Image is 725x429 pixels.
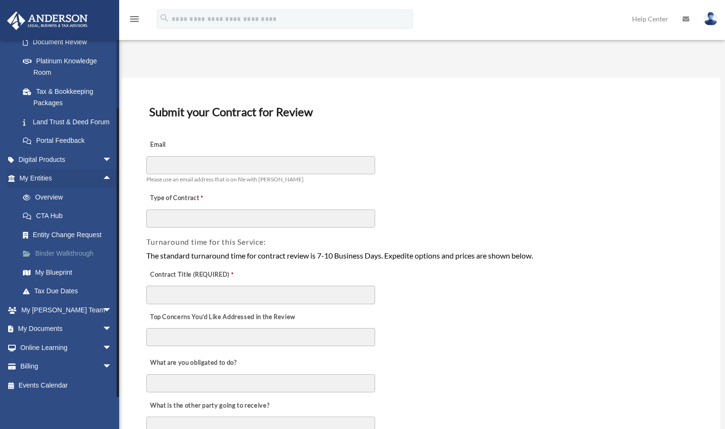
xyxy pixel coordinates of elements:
[145,102,696,122] h3: Submit your Contract for Review
[102,319,122,339] span: arrow_drop_down
[13,112,126,131] a: Land Trust & Deed Forum
[7,338,126,357] a: Online Learningarrow_drop_down
[7,319,126,339] a: My Documentsarrow_drop_down
[129,17,140,25] a: menu
[13,225,126,244] a: Entity Change Request
[7,376,126,395] a: Events Calendar
[13,131,126,150] a: Portal Feedback
[7,169,126,188] a: My Entitiesarrow_drop_up
[129,13,140,25] i: menu
[13,82,126,112] a: Tax & Bookkeeping Packages
[13,282,126,301] a: Tax Due Dates
[102,300,122,320] span: arrow_drop_down
[146,399,272,412] label: What is the other party going to receive?
[102,169,122,189] span: arrow_drop_up
[102,150,122,170] span: arrow_drop_down
[159,13,170,23] i: search
[146,249,695,262] div: The standard turnaround time for contract review is 7-10 Business Days. Expedite options and pric...
[704,12,718,26] img: User Pic
[102,357,122,377] span: arrow_drop_down
[7,357,126,376] a: Billingarrow_drop_down
[13,244,126,263] a: Binder Walkthrough
[13,207,126,226] a: CTA Hub
[102,338,122,358] span: arrow_drop_down
[13,51,126,82] a: Platinum Knowledge Room
[7,150,126,169] a: Digital Productsarrow_drop_down
[4,11,91,30] img: Anderson Advisors Platinum Portal
[146,237,265,246] span: Turnaround time for this Service:
[146,139,242,152] label: Email
[146,310,298,324] label: Top Concerns You’d Like Addressed in the Review
[13,188,126,207] a: Overview
[13,263,126,282] a: My Blueprint
[146,268,242,281] label: Contract Title (REQUIRED)
[7,300,126,319] a: My [PERSON_NAME] Teamarrow_drop_down
[146,176,304,183] span: Please use an email address that is on file with [PERSON_NAME]
[13,33,122,52] a: Document Review
[146,357,242,370] label: What are you obligated to do?
[146,192,242,205] label: Type of Contract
